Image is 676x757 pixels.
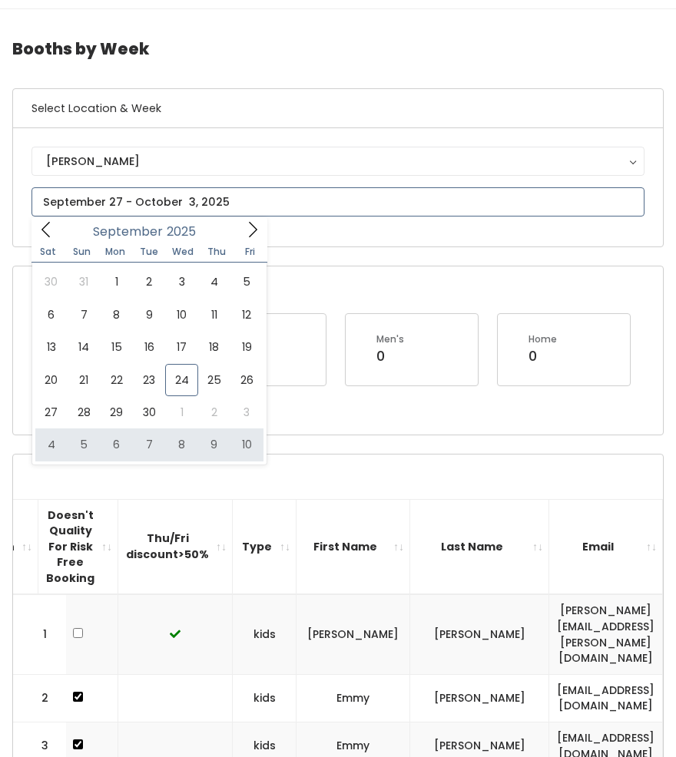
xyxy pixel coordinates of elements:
[101,266,133,298] span: September 1, 2025
[200,247,234,256] span: Thu
[101,396,133,428] span: September 29, 2025
[165,299,197,331] span: September 10, 2025
[13,674,67,722] td: 2
[297,499,410,594] th: First Name: activate to sort column ascending
[165,428,197,461] span: October 8, 2025
[549,674,663,722] td: [EMAIL_ADDRESS][DOMAIN_NAME]
[230,299,263,331] span: September 12, 2025
[549,499,663,594] th: Email: activate to sort column ascending
[65,247,99,256] span: Sun
[230,266,263,298] span: September 5, 2025
[133,396,165,428] span: September 30, 2025
[132,247,166,256] span: Tue
[35,364,68,396] span: September 20, 2025
[35,331,68,363] span: September 13, 2025
[101,364,133,396] span: September 22, 2025
[230,331,263,363] span: September 19, 2025
[68,331,100,363] span: September 14, 2025
[68,428,100,461] span: October 5, 2025
[35,396,68,428] span: September 27, 2025
[133,364,165,396] span: September 23, 2025
[38,499,118,594] th: Doesn't Quality For Risk Free Booking : activate to sort column ascending
[31,247,65,256] span: Sat
[163,222,209,241] input: Year
[35,428,68,461] span: October 4, 2025
[31,147,645,176] button: [PERSON_NAME]
[118,499,233,594] th: Thu/Fri discount&gt;50%: activate to sort column ascending
[297,674,410,722] td: Emmy
[198,299,230,331] span: September 11, 2025
[198,364,230,396] span: September 25, 2025
[230,428,263,461] span: October 10, 2025
[101,299,133,331] span: September 8, 2025
[165,331,197,363] span: September 17, 2025
[68,299,100,331] span: September 7, 2025
[31,187,645,217] input: September 27 - October 3, 2025
[234,247,267,256] span: Fri
[165,364,197,396] span: September 24, 2025
[376,332,404,346] div: Men's
[410,674,549,722] td: [PERSON_NAME]
[68,396,100,428] span: September 28, 2025
[12,28,664,70] h4: Booths by Week
[549,594,663,674] td: [PERSON_NAME][EMAIL_ADDRESS][PERSON_NAME][DOMAIN_NAME]
[230,364,263,396] span: September 26, 2025
[133,331,165,363] span: September 16, 2025
[35,266,68,298] span: August 30, 2025
[410,594,549,674] td: [PERSON_NAME]
[410,499,549,594] th: Last Name: activate to sort column ascending
[101,428,133,461] span: October 6, 2025
[233,499,297,594] th: Type: activate to sort column ascending
[166,247,200,256] span: Wed
[101,331,133,363] span: September 15, 2025
[233,674,297,722] td: kids
[233,594,297,674] td: kids
[13,594,67,674] td: 1
[198,331,230,363] span: September 18, 2025
[133,299,165,331] span: September 9, 2025
[230,396,263,428] span: October 3, 2025
[35,299,68,331] span: September 6, 2025
[133,428,165,461] span: October 7, 2025
[165,396,197,428] span: October 1, 2025
[13,89,663,128] h6: Select Location & Week
[93,226,163,238] span: September
[133,266,165,298] span: September 2, 2025
[68,364,100,396] span: September 21, 2025
[297,594,410,674] td: [PERSON_NAME]
[529,346,557,366] div: 0
[165,266,197,298] span: September 3, 2025
[98,247,132,256] span: Mon
[198,266,230,298] span: September 4, 2025
[529,332,557,346] div: Home
[198,396,230,428] span: October 2, 2025
[198,428,230,461] span: October 9, 2025
[46,153,630,170] div: [PERSON_NAME]
[68,266,100,298] span: August 31, 2025
[376,346,404,366] div: 0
